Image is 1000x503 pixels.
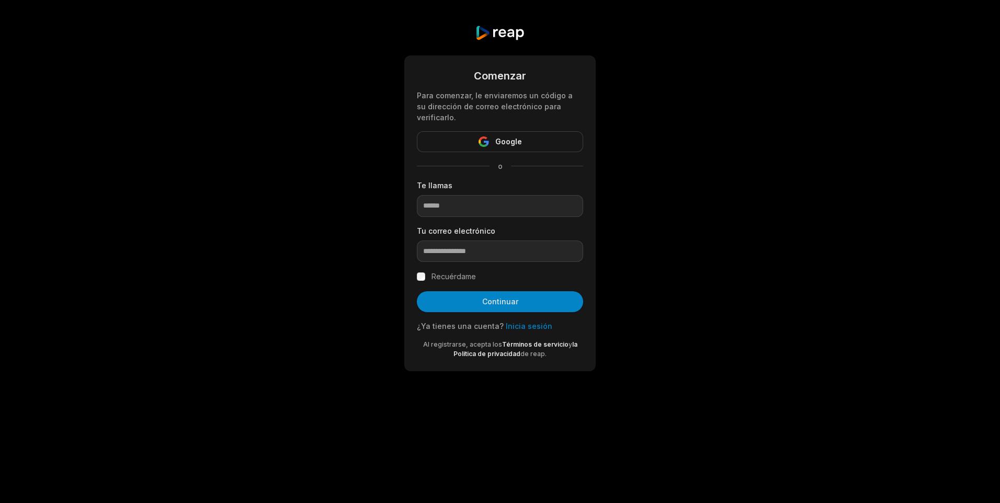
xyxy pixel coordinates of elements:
label: Te llamas [417,180,583,191]
a: Términos de servicio [502,340,569,348]
button: Continuar [417,291,583,312]
label: Tu correo electrónico [417,225,583,236]
span: . [545,350,547,358]
div: Para comenzar, le enviaremos un código a su dirección de correo electrónico para verificarlo. [417,90,583,123]
span: o [490,161,511,172]
label: Recuérdame [431,270,476,283]
span: y [569,340,572,348]
span: Google [495,135,522,148]
span: ¿Ya tienes una cuenta? [417,322,504,330]
div: de reap [417,340,583,359]
a: Inicia sesión [506,322,552,330]
button: Google [417,131,583,152]
div: Comenzar [417,68,583,84]
img: cosechar [475,25,525,41]
span: Al registrarse, acepta los [423,340,502,348]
